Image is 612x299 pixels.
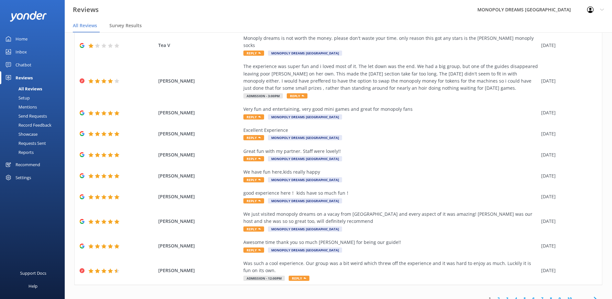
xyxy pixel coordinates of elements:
span: All Reviews [73,22,97,29]
span: [PERSON_NAME] [158,172,240,179]
a: Showcase [4,130,65,139]
div: [DATE] [541,109,594,116]
div: [DATE] [541,242,594,249]
span: MONOPOLY DREAMS [GEOGRAPHIC_DATA] [268,135,342,140]
div: good experience here！ kids have so much fun！ [243,190,538,197]
span: MONOPOLY DREAMS [GEOGRAPHIC_DATA] [268,177,342,182]
div: Reports [4,148,34,157]
div: Mentions [4,102,37,111]
div: [DATE] [541,193,594,200]
div: All Reviews [4,84,42,93]
div: [DATE] [541,218,594,225]
div: Showcase [4,130,38,139]
div: [DATE] [541,77,594,85]
img: yonder-white-logo.png [10,11,47,22]
span: Reply [243,114,264,120]
span: [PERSON_NAME] [158,267,240,274]
a: Setup [4,93,65,102]
div: Send Requests [4,111,47,121]
span: Reply [243,156,264,161]
div: We have fun here,kids really happy [243,168,538,176]
div: [DATE] [541,151,594,158]
span: Reply [243,51,264,56]
div: Requests Sent [4,139,46,148]
span: MONOPOLY DREAMS [GEOGRAPHIC_DATA] [268,51,342,56]
div: Record Feedback [4,121,51,130]
span: Survey Results [109,22,142,29]
div: Recommend [16,158,40,171]
div: Monoply dreams is not worth the money. please don't waste your time. only reason this got any sta... [243,35,538,49]
span: [PERSON_NAME] [158,151,240,158]
div: [DATE] [541,172,594,179]
div: Setup [4,93,30,102]
div: Great fun with my partner. Staff were lovely!! [243,148,538,155]
span: Reply [287,93,307,98]
span: MONOPOLY DREAMS [GEOGRAPHIC_DATA] [268,114,342,120]
div: Help [28,280,38,293]
span: MONOPOLY DREAMS [GEOGRAPHIC_DATA] [268,226,342,232]
div: Home [16,32,28,45]
div: Reviews [16,71,33,84]
span: Tea V [158,42,240,49]
a: Send Requests [4,111,65,121]
div: Inbox [16,45,27,58]
div: Was such a cool experience. Our group was a bit weird which threw off the experience and it was h... [243,260,538,274]
span: [PERSON_NAME] [158,77,240,85]
span: [PERSON_NAME] [158,218,240,225]
div: Support Docs [20,267,46,280]
span: MONOPOLY DREAMS [GEOGRAPHIC_DATA] [268,156,342,161]
span: [PERSON_NAME] [158,242,240,249]
span: Reply [243,177,264,182]
span: MONOPOLY DREAMS [GEOGRAPHIC_DATA] [268,198,342,203]
div: Very fun and entertaining, very good mini games and great for monopoly fans [243,106,538,113]
span: [PERSON_NAME] [158,193,240,200]
div: Settings [16,171,31,184]
div: The experience was super fun and i loved most of it. The let down was the end. We had a big group... [243,63,538,92]
span: Reply [243,247,264,253]
a: Requests Sent [4,139,65,148]
div: Awesome time thank you so much [PERSON_NAME] for being our guide!! [243,239,538,246]
span: Reply [243,198,264,203]
a: Reports [4,148,65,157]
span: MONOPOLY DREAMS [GEOGRAPHIC_DATA] [268,247,342,253]
span: [PERSON_NAME] [158,109,240,116]
span: [PERSON_NAME] [158,130,240,137]
span: Admission - 12:00pm [243,276,285,281]
span: Admission - 3:00pm [243,93,283,98]
a: All Reviews [4,84,65,93]
a: Mentions [4,102,65,111]
div: [DATE] [541,130,594,137]
a: Record Feedback [4,121,65,130]
span: Reply [289,276,309,281]
h3: Reviews [73,5,99,15]
div: We just visited monopoly dreams on a vacay from [GEOGRAPHIC_DATA] and every aspect of it was amaz... [243,211,538,225]
span: Reply [243,135,264,140]
div: [DATE] [541,267,594,274]
div: [DATE] [541,42,594,49]
div: Chatbot [16,58,31,71]
div: Excellent Experience [243,127,538,134]
span: Reply [243,226,264,232]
